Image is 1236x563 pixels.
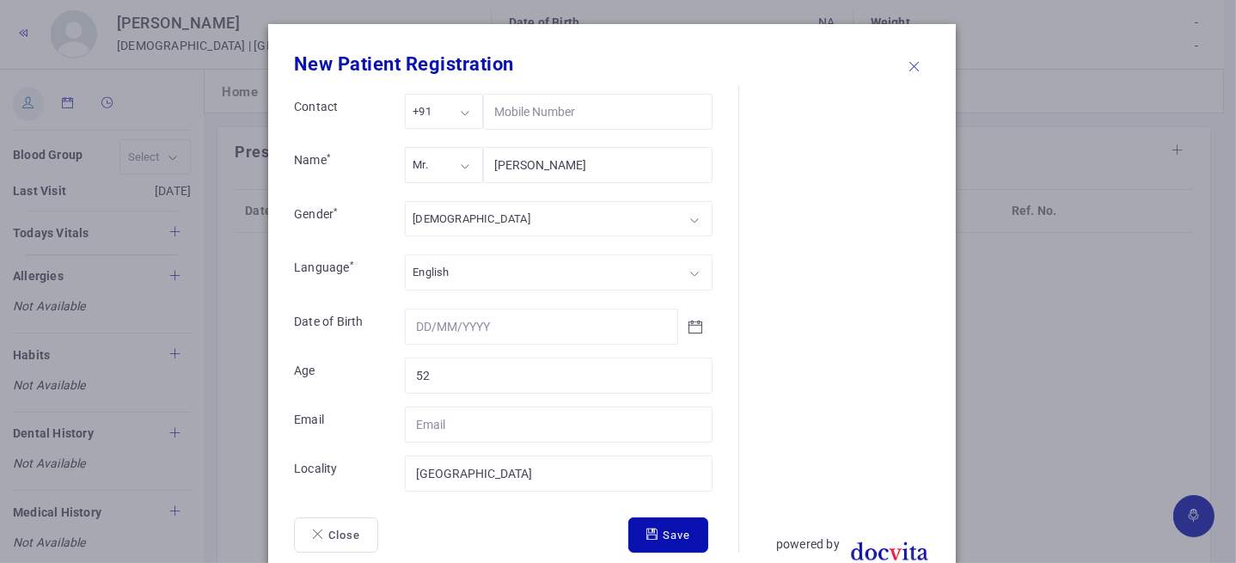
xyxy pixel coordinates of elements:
[405,309,678,345] input: DD/MM/YYYY
[294,517,378,554] button: Close
[413,209,530,229] div: [DEMOGRAPHIC_DATA]
[281,205,392,235] label: Gender
[281,362,392,387] label: Age
[281,313,392,338] label: Date of Birth
[413,262,449,282] div: English
[281,411,392,436] label: Email
[413,155,428,174] div: Mr.
[294,53,514,75] b: New Patient Registration
[281,460,392,485] label: Locality
[405,456,713,492] input: Locality
[281,98,392,127] label: Contact
[405,358,713,394] input: Age
[405,407,713,443] input: Email
[483,94,713,130] input: Mobile Number
[413,101,431,121] div: +91
[776,533,840,556] p: powered by
[483,147,713,183] input: Name
[628,517,708,554] button: Save
[281,151,392,181] label: Name
[281,259,392,288] label: Language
